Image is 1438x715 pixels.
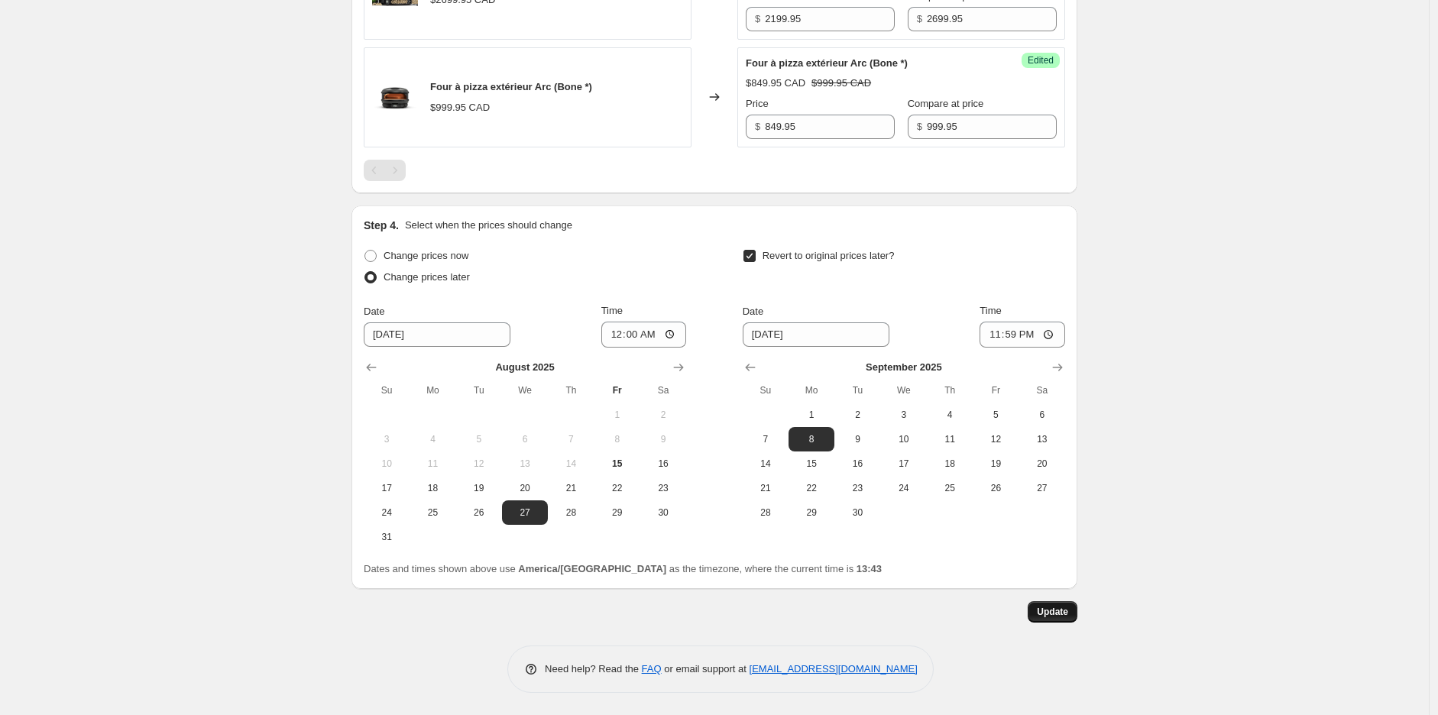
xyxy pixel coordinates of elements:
[811,76,871,91] strike: $999.95 CAD
[384,271,470,283] span: Change prices later
[973,403,1019,427] button: Friday September 5 2025
[795,433,828,445] span: 8
[933,409,967,421] span: 4
[456,476,502,500] button: Tuesday August 19 2025
[840,458,874,470] span: 16
[795,409,828,421] span: 1
[789,500,834,525] button: Monday September 29 2025
[834,403,880,427] button: Tuesday September 2 2025
[594,403,640,427] button: Friday August 1 2025
[462,433,496,445] span: 5
[927,427,973,451] button: Thursday September 11 2025
[646,506,680,519] span: 30
[364,525,410,549] button: Sunday August 31 2025
[364,306,384,317] span: Date
[979,482,1012,494] span: 26
[973,427,1019,451] button: Friday September 12 2025
[1025,482,1059,494] span: 27
[933,482,967,494] span: 25
[979,384,1012,396] span: Fr
[416,433,449,445] span: 4
[456,500,502,525] button: Tuesday August 26 2025
[840,409,874,421] span: 2
[646,409,680,421] span: 2
[881,451,927,476] button: Wednesday September 17 2025
[430,81,592,92] span: Four à pizza extérieur Arc (Bone *)
[662,663,750,675] span: or email support at
[601,506,634,519] span: 29
[370,482,403,494] span: 17
[834,427,880,451] button: Tuesday September 9 2025
[840,482,874,494] span: 23
[364,322,510,347] input: 8/15/2025
[840,433,874,445] span: 9
[548,378,594,403] th: Thursday
[554,482,588,494] span: 21
[1019,378,1065,403] th: Saturday
[755,121,760,132] span: $
[405,218,572,233] p: Select when the prices should change
[646,458,680,470] span: 16
[881,427,927,451] button: Wednesday September 10 2025
[364,500,410,525] button: Sunday August 24 2025
[548,427,594,451] button: Thursday August 7 2025
[548,476,594,500] button: Thursday August 21 2025
[646,384,680,396] span: Sa
[1019,427,1065,451] button: Saturday September 13 2025
[881,476,927,500] button: Wednesday September 24 2025
[979,433,1012,445] span: 12
[1025,433,1059,445] span: 13
[361,357,382,378] button: Show previous month, July 2025
[980,322,1065,348] input: 12:00
[795,506,828,519] span: 29
[640,451,686,476] button: Saturday August 16 2025
[980,305,1001,316] span: Time
[646,482,680,494] span: 23
[933,433,967,445] span: 11
[384,250,468,261] span: Change prices now
[364,378,410,403] th: Sunday
[927,403,973,427] button: Thursday September 4 2025
[545,663,642,675] span: Need help? Read the
[1019,451,1065,476] button: Saturday September 20 2025
[789,427,834,451] button: Monday September 8 2025
[743,378,789,403] th: Sunday
[502,476,548,500] button: Wednesday August 20 2025
[601,384,634,396] span: Fr
[881,403,927,427] button: Wednesday September 3 2025
[743,306,763,317] span: Date
[601,322,687,348] input: 12:00
[973,378,1019,403] th: Friday
[372,74,418,120] img: Arc_Black_-_C_front_80x.png
[364,427,410,451] button: Sunday August 3 2025
[640,378,686,403] th: Saturday
[857,563,882,574] b: 13:43
[789,451,834,476] button: Monday September 15 2025
[973,476,1019,500] button: Friday September 26 2025
[601,409,634,421] span: 1
[370,384,403,396] span: Su
[508,458,542,470] span: 13
[410,378,455,403] th: Monday
[508,384,542,396] span: We
[743,427,789,451] button: Sunday September 7 2025
[502,427,548,451] button: Wednesday August 6 2025
[518,563,666,574] b: America/[GEOGRAPHIC_DATA]
[508,482,542,494] span: 20
[743,500,789,525] button: Sunday September 28 2025
[370,458,403,470] span: 10
[364,160,406,181] nav: Pagination
[743,451,789,476] button: Sunday September 14 2025
[834,476,880,500] button: Tuesday September 23 2025
[750,663,918,675] a: [EMAIL_ADDRESS][DOMAIN_NAME]
[1019,476,1065,500] button: Saturday September 27 2025
[933,458,967,470] span: 18
[554,433,588,445] span: 7
[668,357,689,378] button: Show next month, September 2025
[640,403,686,427] button: Saturday August 2 2025
[917,13,922,24] span: $
[887,409,921,421] span: 3
[887,433,921,445] span: 10
[979,409,1012,421] span: 5
[749,482,782,494] span: 21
